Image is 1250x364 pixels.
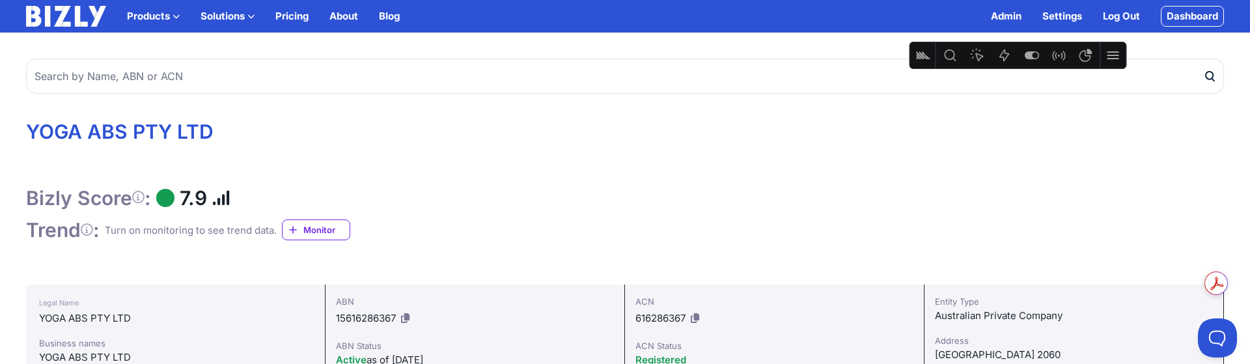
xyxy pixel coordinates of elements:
iframe: Toggle Customer Support [1198,318,1237,357]
span: 15616286367 [336,312,396,324]
button: Products [127,8,180,24]
text: bizly [31,14,50,24]
span: VERIFIED [150,16,184,23]
div: 7.9 [8,12,24,28]
div: YOGA ABS PTY LTD [12,35,184,49]
h1: 7.9 [180,186,207,211]
div: Australian Private Company [935,308,1213,324]
div: ACN Status [635,339,913,352]
span: Monitor [303,223,350,236]
h1: YOGA ABS PTY LTD [26,120,1224,145]
a: Pricing [275,8,309,24]
a: Settings [1042,8,1082,24]
a: About [329,8,358,24]
div: Turn on monitoring to see trend data. [105,223,277,238]
div: Address [935,334,1213,347]
div: Verified by [PERSON_NAME] [29,18,96,33]
a: Monitor [282,219,350,240]
div: Powered by Bizly Trust Intelligence [12,81,184,89]
a: Blog [379,8,400,24]
div: [GEOGRAPHIC_DATA] 2060 [935,347,1213,363]
div: ACN [635,295,913,308]
div: ABN Status [336,339,614,352]
div: YOGA ABS PTY LTD [39,311,312,326]
div: YOGA ABS PTY LTD [29,7,96,16]
div: Score: 7.9 [40,66,184,76]
div: Excellent [40,54,184,66]
h1: Trend : [26,218,100,243]
div: 7.90 [12,55,33,76]
span: 616286367 [635,312,686,324]
input: Search by Name, ABN or ACN [26,59,1224,94]
div: Legal Name [39,295,312,311]
a: Log Out [1103,8,1140,24]
a: Dashboard [1161,6,1224,27]
div: Entity Type [935,295,1213,308]
div: ABN [336,295,614,308]
h1: Bizly Score : [26,186,151,211]
div: Business names [39,337,312,350]
button: Solutions [201,8,255,24]
a: Admin [991,8,1021,24]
